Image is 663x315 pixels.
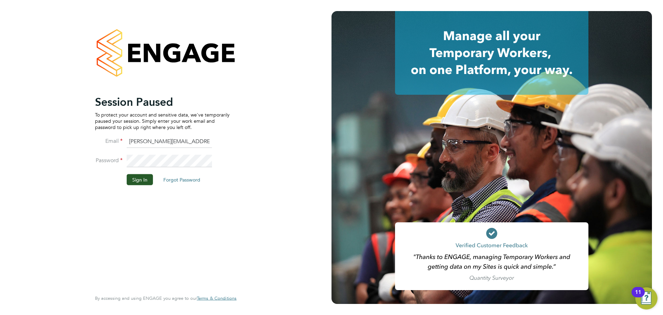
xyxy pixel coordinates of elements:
div: 11 [635,292,641,301]
button: Open Resource Center, 11 new notifications [635,287,657,309]
h2: Session Paused [95,95,230,109]
input: Enter your work email... [127,136,212,148]
button: Sign In [127,174,153,185]
p: To protect your account and sensitive data, we've temporarily paused your session. Simply enter y... [95,111,230,130]
a: Terms & Conditions [197,296,237,301]
label: Password [95,157,123,164]
label: Email [95,137,123,145]
span: By accessing and using ENGAGE you agree to our [95,295,237,301]
button: Forgot Password [158,174,206,185]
